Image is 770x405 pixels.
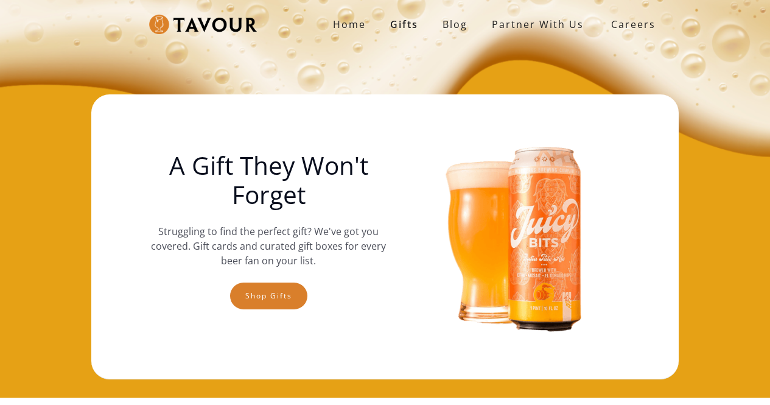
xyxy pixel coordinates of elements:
[230,283,307,309] a: Shop gifts
[480,12,596,37] a: partner with us
[142,151,395,210] h1: A Gift They Won't Forget
[611,12,656,37] strong: Careers
[321,12,378,37] a: Home
[142,224,395,268] p: Struggling to find the perfect gift? We've got you covered. Gift cards and curated gift boxes for...
[378,12,430,37] a: Gifts
[333,18,366,31] strong: Home
[596,7,665,41] a: Careers
[430,12,480,37] a: Blog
